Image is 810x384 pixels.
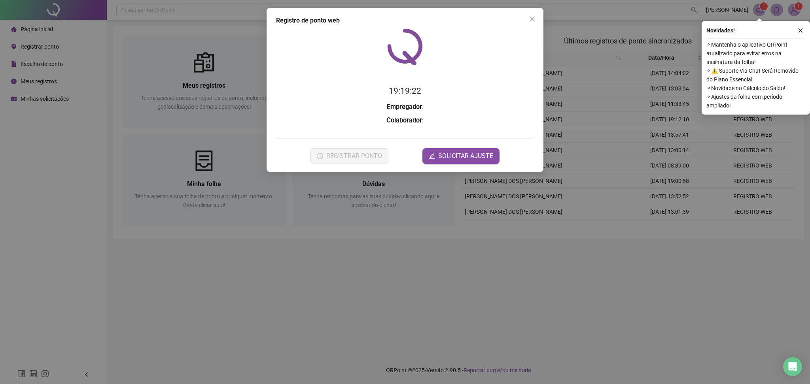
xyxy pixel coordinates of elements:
[526,13,539,25] button: Close
[276,115,534,126] h3: :
[706,66,805,84] span: ⚬ ⚠️ Suporte Via Chat Será Removido do Plano Essencial
[783,357,802,376] div: Open Intercom Messenger
[529,16,536,22] span: close
[389,86,421,96] time: 19:19:22
[706,84,805,92] span: ⚬ Novidade no Cálculo do Saldo!
[387,103,422,111] strong: Empregador
[429,153,435,159] span: edit
[422,148,500,164] button: editSOLICITAR AJUSTE
[310,148,388,164] button: REGISTRAR PONTO
[276,16,534,25] div: Registro de ponto web
[276,102,534,112] h3: :
[386,117,422,124] strong: Colaborador
[438,151,493,161] span: SOLICITAR AJUSTE
[798,28,803,33] span: close
[387,28,423,65] img: QRPoint
[706,40,805,66] span: ⚬ Mantenha o aplicativo QRPoint atualizado para evitar erros na assinatura da folha!
[706,92,805,110] span: ⚬ Ajustes da folha com período ampliado!
[706,26,735,35] span: Novidades !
